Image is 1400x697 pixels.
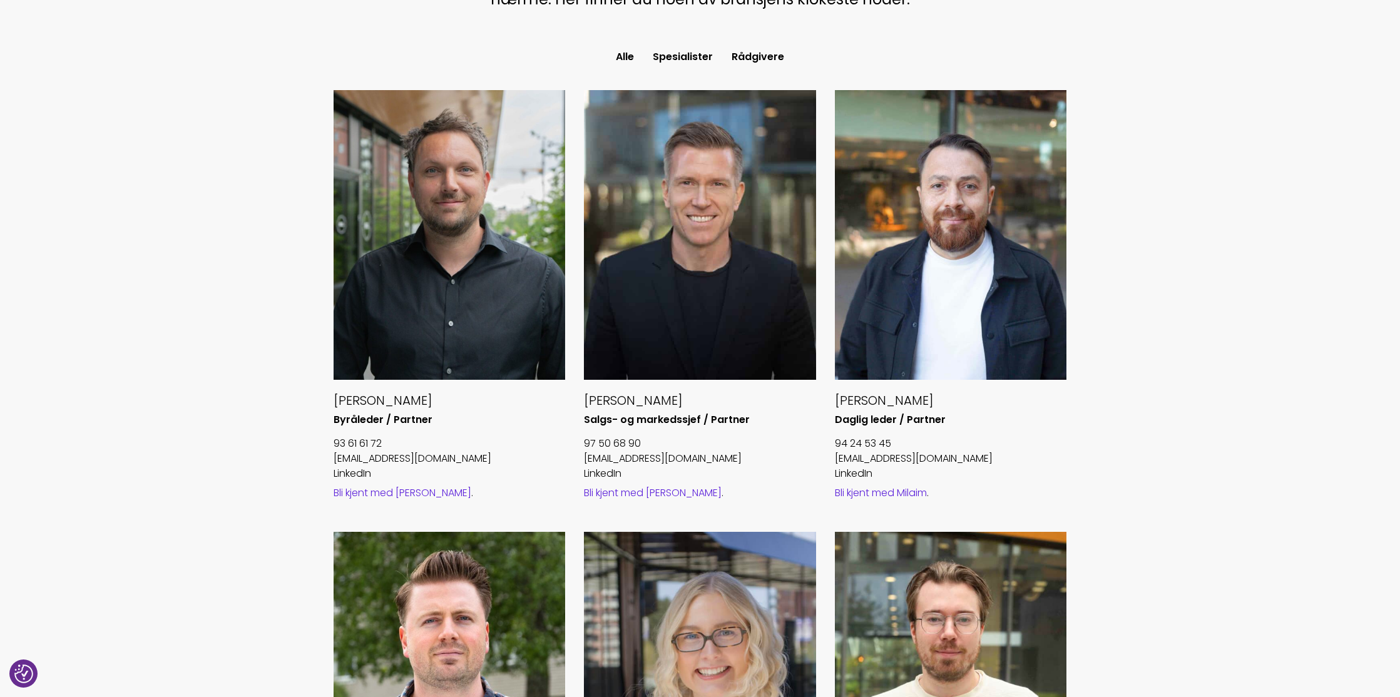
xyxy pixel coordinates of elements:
a: [EMAIL_ADDRESS][DOMAIN_NAME] [584,451,742,466]
button: Alle [606,46,643,68]
a: LinkedIn [835,466,872,481]
button: Rådgivere [722,46,794,68]
h6: Salgs- og markedssjef / Partner [584,414,816,427]
a: LinkedIn [334,466,371,481]
h5: [PERSON_NAME] [584,392,816,409]
button: Spesialister [643,46,722,68]
a: LinkedIn [584,466,621,481]
a: Bli kjent med [PERSON_NAME] [584,486,722,500]
h6: Byråleder / Partner [334,414,566,427]
button: Samtykkepreferanser [14,664,33,683]
a: Bli kjent med Milaim [835,486,927,500]
div: . [584,486,816,500]
h5: [PERSON_NAME] [835,392,1067,409]
a: [EMAIL_ADDRESS][DOMAIN_NAME] [835,451,993,466]
a: Bli kjent med [PERSON_NAME] [334,486,471,500]
img: Revisit consent button [14,664,33,683]
div: . [835,486,1067,500]
div: . [334,486,566,500]
h5: [PERSON_NAME] [334,392,566,409]
h6: Daglig leder / Partner [835,414,1067,427]
a: [EMAIL_ADDRESS][DOMAIN_NAME] [334,451,491,466]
